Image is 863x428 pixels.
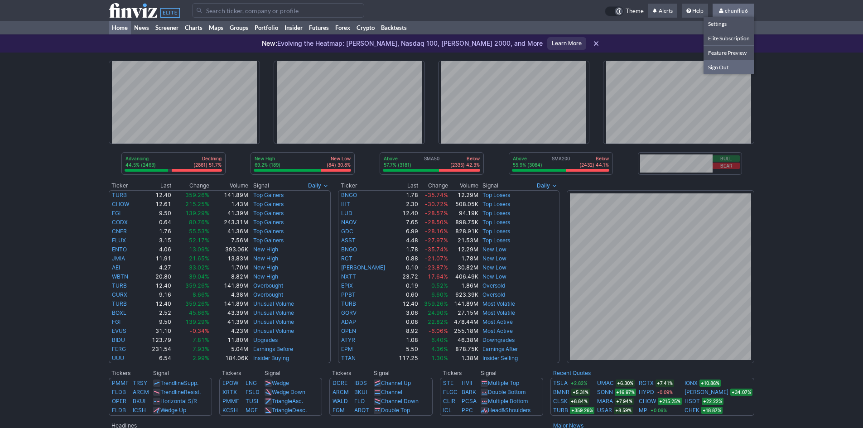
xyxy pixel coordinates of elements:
[140,317,172,327] td: 9.50
[448,181,479,190] th: Volume
[125,162,156,168] p: 44.5% (2463)
[425,210,448,216] span: -28.57%
[443,389,458,395] a: FLGC
[112,407,126,414] a: FLDB
[253,182,269,189] span: Signal
[112,380,129,386] a: PMMF
[341,355,356,361] a: TTAN
[639,388,654,397] a: HYPD
[383,155,481,169] div: SMA50
[425,246,448,253] span: -35.74%
[450,155,480,162] p: Below
[341,291,356,298] a: PPBT
[425,219,448,226] span: -28.50%
[488,407,530,414] a: Head&Shoulders
[185,192,209,198] span: 359.26%
[140,200,172,209] td: 12.61
[281,21,306,34] a: Insider
[482,228,510,235] a: Top Losers
[253,219,284,226] a: Top Gainers
[395,181,419,190] th: Last
[253,192,284,198] a: Top Gainers
[333,380,347,386] a: DCRE
[112,398,126,404] a: OPER
[140,181,172,190] th: Last
[482,327,513,334] a: Most Active
[597,397,613,406] a: MARA
[332,21,353,34] a: Forex
[425,228,448,235] span: -28.16%
[704,60,754,74] a: Sign Out
[605,6,644,16] a: Theme
[112,318,121,325] a: FGI
[140,281,172,290] td: 12.40
[112,264,120,271] a: AEI
[448,227,479,236] td: 828.91K
[140,227,172,236] td: 1.76
[395,272,419,281] td: 23.72
[685,406,699,415] a: CHEK
[112,273,128,280] a: WBTN
[448,263,479,272] td: 30.82M
[253,246,278,253] a: New High
[210,245,249,254] td: 393.06K
[306,21,332,34] a: Futures
[189,273,209,280] span: 39.04%
[448,272,479,281] td: 406.49K
[112,337,125,343] a: BIDU
[381,398,419,404] a: Channel Down
[448,281,479,290] td: 1.86M
[443,380,453,386] a: STE
[384,162,411,168] p: 57.7% (3181)
[425,237,448,244] span: -27.97%
[482,192,510,198] a: Top Losers
[253,228,284,235] a: Top Gainers
[482,318,513,325] a: Most Active
[713,4,754,18] a: chunfliu6
[193,155,222,162] p: Declining
[482,219,510,226] a: Top Losers
[448,254,479,263] td: 1.78M
[482,237,510,244] a: Top Losers
[425,192,448,198] span: -35.74%
[222,380,238,386] a: EPOW
[553,397,568,406] a: CLSK
[210,227,249,236] td: 41.36M
[272,407,307,414] a: TriangleDesc.
[597,406,612,415] a: USAR
[448,299,479,308] td: 141.89M
[448,209,479,218] td: 94.19K
[189,237,209,244] span: 52.17%
[482,246,506,253] a: New Low
[133,380,147,386] a: TRSY
[395,290,419,299] td: 0.60
[133,389,149,395] a: ARCM
[246,407,258,414] a: MGF
[462,380,472,386] a: HVII
[425,201,448,207] span: -30.72%
[448,308,479,317] td: 27.15M
[253,327,294,334] a: Unusual Volume
[682,4,708,18] a: Help
[253,309,294,316] a: Unusual Volume
[553,370,591,376] a: Recent Quotes
[189,264,209,271] span: 33.02%
[272,380,289,386] a: Wedge
[482,273,506,280] a: New Low
[395,190,419,200] td: 1.78
[185,201,209,207] span: 215.25%
[272,398,303,404] a: TriangleAsc.
[482,291,505,298] a: Oversold
[425,264,448,271] span: -23.87%
[597,388,613,397] a: SONN
[482,355,518,361] a: Insider Selling
[553,388,569,397] a: BMNR
[131,21,152,34] a: News
[341,282,353,289] a: EPIX
[448,218,479,227] td: 898.75K
[253,282,283,289] a: Overbought
[140,209,172,218] td: 9.50
[395,200,419,209] td: 2.30
[133,398,145,404] a: BKUI
[253,355,289,361] a: Insider Buying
